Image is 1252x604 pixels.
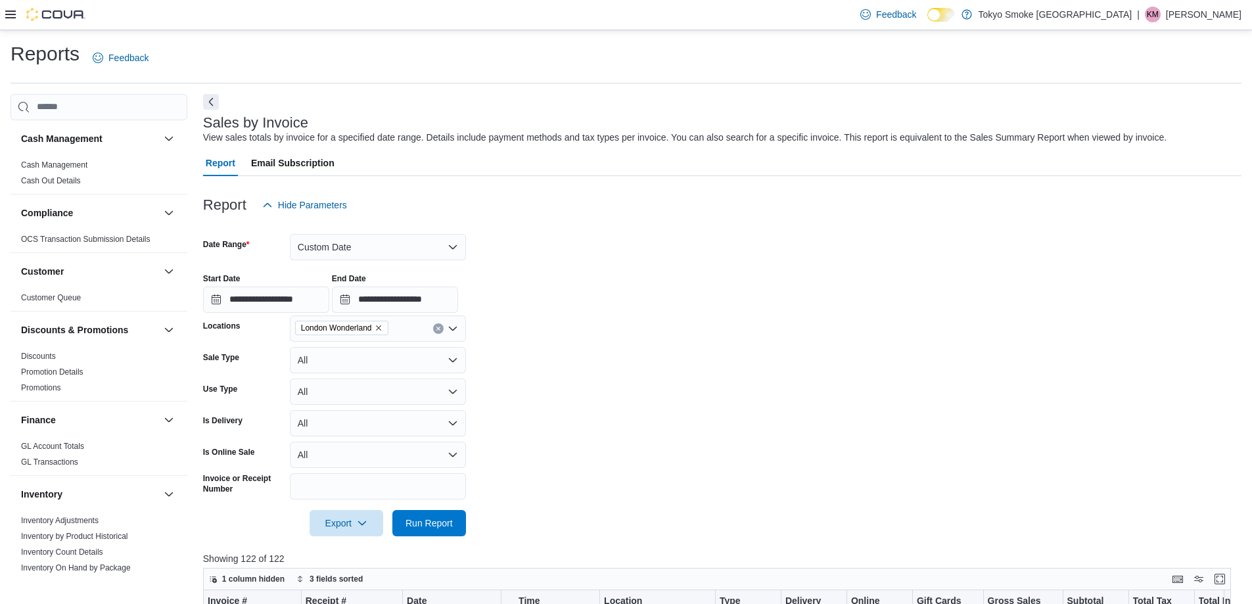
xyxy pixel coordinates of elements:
a: Inventory Adjustments [21,516,99,525]
label: Invoice or Receipt Number [203,473,285,494]
span: London Wonderland [295,321,388,335]
a: Customer Queue [21,293,81,302]
div: Customer [11,290,187,311]
button: Display options [1191,571,1207,587]
button: Discounts & Promotions [161,322,177,338]
a: Inventory On Hand by Package [21,563,131,572]
label: Date Range [203,239,250,250]
a: Discounts [21,352,56,361]
button: Hide Parameters [257,192,352,218]
button: Compliance [161,205,177,221]
label: Is Delivery [203,415,243,426]
span: 1 column hidden [222,574,285,584]
button: Custom Date [290,234,466,260]
div: Discounts & Promotions [11,348,187,401]
p: Tokyo Smoke [GEOGRAPHIC_DATA] [979,7,1132,22]
button: Keyboard shortcuts [1170,571,1186,587]
button: Enter fullscreen [1212,571,1228,587]
span: Inventory Count Details [21,547,103,557]
h3: Discounts & Promotions [21,323,128,337]
span: Feedback [876,8,916,21]
label: Locations [203,321,241,331]
button: Cash Management [161,131,177,147]
label: Sale Type [203,352,239,363]
a: Cash Management [21,160,87,170]
button: Inventory [161,486,177,502]
a: Promotion Details [21,367,83,377]
button: 3 fields sorted [291,571,368,587]
button: Compliance [21,206,158,220]
button: Run Report [392,510,466,536]
span: Inventory by Product Historical [21,531,128,542]
button: Clear input [433,323,444,334]
label: Is Online Sale [203,447,255,457]
h3: Customer [21,265,64,278]
input: Press the down key to open a popover containing a calendar. [203,287,329,313]
a: Cash Out Details [21,176,81,185]
a: Feedback [855,1,921,28]
h3: Sales by Invoice [203,115,308,131]
span: Export [317,510,375,536]
button: All [290,442,466,468]
button: Discounts & Promotions [21,323,158,337]
span: OCS Transaction Submission Details [21,234,151,244]
span: Hide Parameters [278,198,347,212]
h1: Reports [11,41,80,67]
h3: Inventory [21,488,62,501]
a: GL Account Totals [21,442,84,451]
h3: Finance [21,413,56,427]
span: Feedback [108,51,149,64]
a: Promotions [21,383,61,392]
button: Finance [21,413,158,427]
span: Promotions [21,383,61,393]
a: GL Transactions [21,457,78,467]
button: Remove London Wonderland from selection in this group [375,324,383,332]
span: Inventory Adjustments [21,515,99,526]
div: View sales totals by invoice for a specified date range. Details include payment methods and tax ... [203,131,1167,145]
label: Start Date [203,273,241,284]
h3: Report [203,197,246,213]
div: Kai Mastervick [1145,7,1161,22]
input: Dark Mode [927,8,955,22]
span: 3 fields sorted [310,574,363,584]
span: Inventory On Hand by Package [21,563,131,573]
button: All [290,410,466,436]
span: Email Subscription [251,150,335,176]
a: Inventory by Product Historical [21,532,128,541]
input: Press the down key to open a popover containing a calendar. [332,287,458,313]
span: London Wonderland [301,321,372,335]
button: All [290,347,466,373]
p: [PERSON_NAME] [1166,7,1241,22]
span: GL Account Totals [21,441,84,452]
span: Customer Queue [21,292,81,303]
h3: Cash Management [21,132,103,145]
span: Cash Out Details [21,175,81,186]
div: Finance [11,438,187,475]
button: Customer [161,264,177,279]
a: Feedback [87,45,154,71]
img: Cova [26,8,85,21]
p: Showing 122 of 122 [203,552,1241,565]
button: Cash Management [21,132,158,145]
h3: Compliance [21,206,73,220]
button: All [290,379,466,405]
p: | [1137,7,1140,22]
button: Finance [161,412,177,428]
button: Open list of options [448,323,458,334]
label: Use Type [203,384,237,394]
span: Discounts [21,351,56,361]
a: OCS Transaction Submission Details [21,235,151,244]
button: 1 column hidden [204,571,290,587]
button: Next [203,94,219,110]
button: Export [310,510,383,536]
button: Customer [21,265,158,278]
span: KM [1147,7,1159,22]
div: Cash Management [11,157,187,194]
div: Compliance [11,231,187,252]
span: Report [206,150,235,176]
button: Inventory [21,488,158,501]
span: Run Report [406,517,453,530]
